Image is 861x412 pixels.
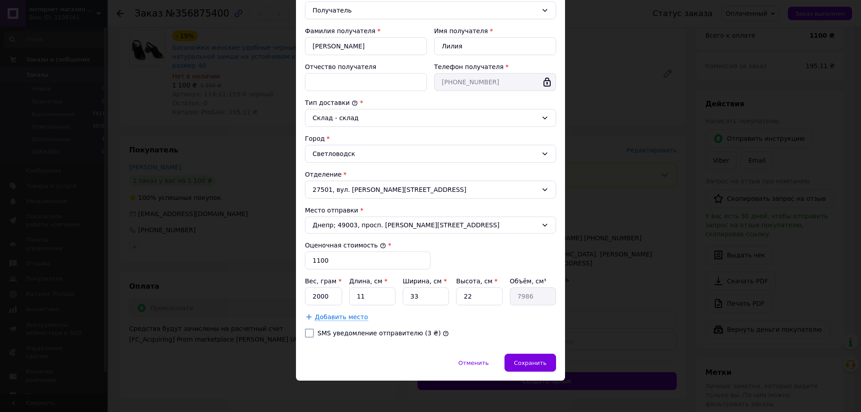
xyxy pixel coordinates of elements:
[305,63,376,70] label: Отчество получателя
[305,134,556,143] div: Город
[313,5,538,15] div: Получатель
[514,360,547,366] span: Сохранить
[315,313,368,321] span: Добавить место
[313,113,538,123] div: Склад - склад
[305,98,556,107] div: Тип доставки
[458,360,489,366] span: Отменить
[317,330,441,337] label: SMS уведомление отправителю (3 ₴)
[305,206,556,215] div: Место отправки
[434,27,488,35] label: Имя получателя
[305,145,556,163] div: Светловодск
[349,278,387,285] label: Длина, см
[305,278,342,285] label: Вес, грам
[305,170,556,179] div: Отделение
[305,181,556,199] div: 27501, вул. [PERSON_NAME][STREET_ADDRESS]
[305,27,375,35] label: Фамилия получателя
[313,221,538,230] span: Днепр; 49003, просп. [PERSON_NAME][STREET_ADDRESS]
[434,73,556,91] input: +380
[434,63,504,70] label: Телефон получателя
[456,278,497,285] label: Высота, см
[510,277,556,286] div: Объём, см³
[305,242,386,249] label: Оценочная стоимость
[403,278,447,285] label: Ширина, см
